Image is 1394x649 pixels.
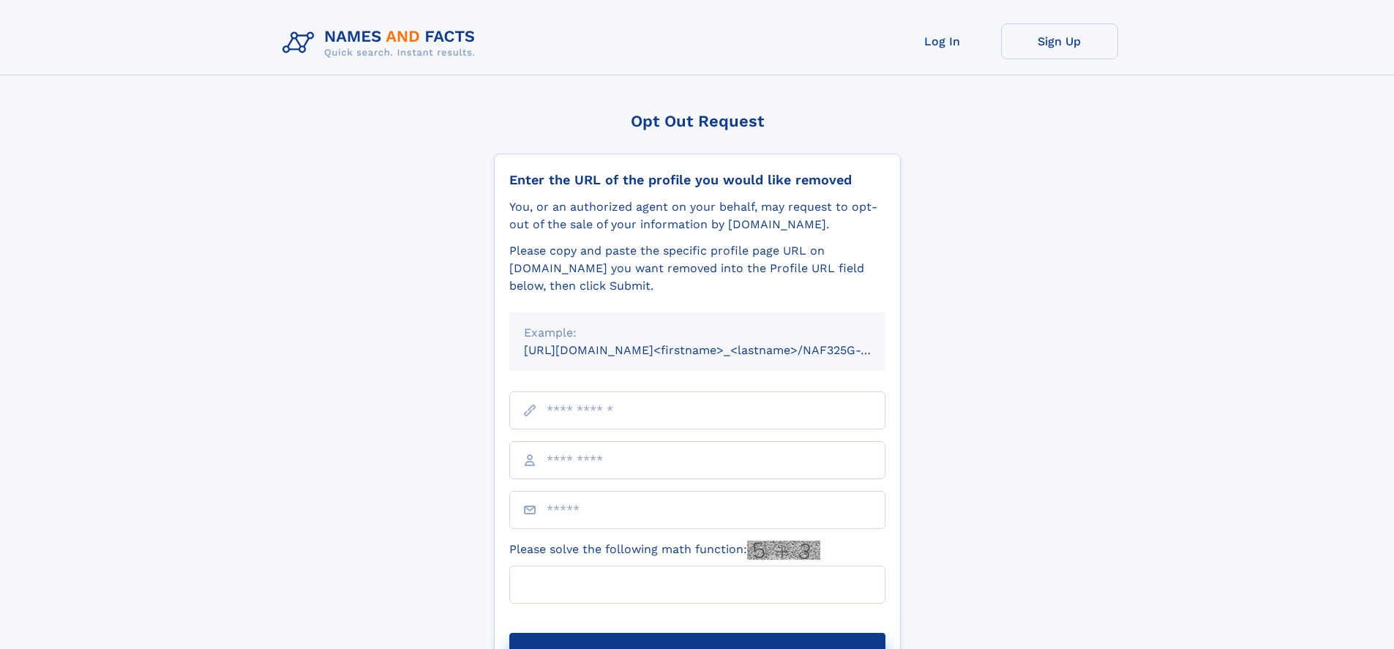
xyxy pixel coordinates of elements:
[509,541,820,560] label: Please solve the following math function:
[524,324,871,342] div: Example:
[1001,23,1118,59] a: Sign Up
[509,172,885,188] div: Enter the URL of the profile you would like removed
[494,112,901,130] div: Opt Out Request
[277,23,487,63] img: Logo Names and Facts
[509,242,885,295] div: Please copy and paste the specific profile page URL on [DOMAIN_NAME] you want removed into the Pr...
[509,198,885,233] div: You, or an authorized agent on your behalf, may request to opt-out of the sale of your informatio...
[884,23,1001,59] a: Log In
[524,343,913,357] small: [URL][DOMAIN_NAME]<firstname>_<lastname>/NAF325G-xxxxxxxx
